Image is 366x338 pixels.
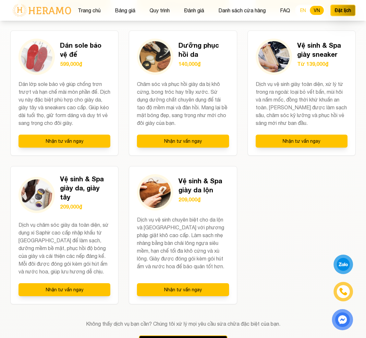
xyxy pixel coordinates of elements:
img: logo-with-text.png [10,4,73,17]
button: Nhận tư vấn ngay [137,283,229,296]
button: Đặt lịch [330,5,356,16]
p: Không thấy dịch vụ bạn cần? Chúng tôi xử lý mọi yêu cầu sửa chữa đặc biệt của bạn. [10,320,356,328]
button: VN [310,6,324,15]
p: 209,000₫ [178,196,229,203]
img: phone-icon [338,287,348,296]
img: Dưỡng phục hồi da [140,41,171,72]
button: EN [296,6,310,15]
p: Dịch vụ vệ sinh chuyên biệt cho da lộn và [GEOGRAPHIC_DATA] với phương pháp giặt khô cao cấp. Làm... [137,216,229,275]
button: FAQ [278,6,292,15]
h3: Dưỡng phục hồi da [178,41,229,59]
button: Nhận tư vấn ngay [137,135,229,148]
button: Danh sách cửa hàng [216,6,268,15]
button: Đánh giá [182,6,206,15]
h3: Dán sole bảo vệ đế [60,41,110,59]
button: Nhận tư vấn ngay [256,135,348,148]
p: Chăm sóc và phục hồi giày da bị khô cứng, bong tróc hay trầy xước. Sử dụng dưỡng chất chuyên dụng... [137,80,229,127]
button: Bảng giá [113,6,137,15]
button: Nhận tư vấn ngay [18,135,110,148]
img: Vệ sinh & Spa giày sneaker [258,41,289,72]
h3: Vệ sinh & Spa giày da, giày tây [60,174,110,201]
h3: Vệ sinh & Spa giày da lộn [178,176,229,194]
button: Trang chủ [76,6,103,15]
p: Dán lớp sole bảo vệ giúp chống trơn trượt và hạn chế mài mòn phần đế. Dịch vụ này đặc biệt phù hợ... [18,80,110,127]
img: Vệ sinh & Spa giày da lộn [140,177,171,208]
button: Quy trình [148,6,172,15]
p: Từ 139,000₫ [297,60,348,68]
img: Vệ sinh & Spa giày da, giày tây [21,179,52,211]
p: Dịch vụ vệ sinh giày toàn diện, xử lý từ trong ra ngoài: loại bỏ vết bẩn, mùi hôi và nấm mốc, đồn... [256,80,348,127]
a: phone-icon [335,283,352,301]
p: 599,000₫ [60,60,110,68]
button: Nhận tư vấn ngay [18,283,110,296]
p: 209,000₫ [60,203,110,211]
p: Dịch vụ chăm sóc giày da toàn diện, sử dụng xi Saphir cao cấp nhập khẩu từ [GEOGRAPHIC_DATA] để l... [18,221,110,275]
img: Dán sole bảo vệ đế [21,41,52,72]
h3: Vệ sinh & Spa giày sneaker [297,41,348,59]
p: 140,000₫ [178,60,229,68]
